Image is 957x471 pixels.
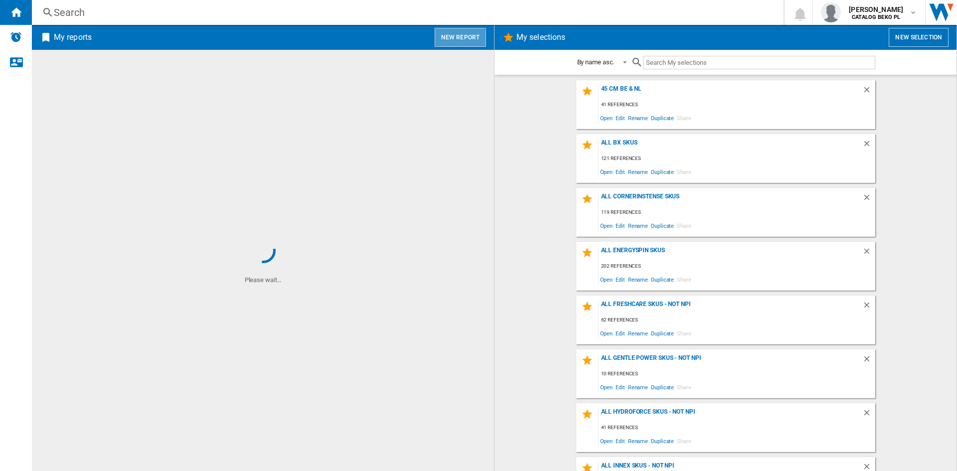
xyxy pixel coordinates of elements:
[862,193,875,206] div: Delete
[614,111,627,125] span: Edit
[649,326,675,340] span: Duplicate
[627,273,649,286] span: Rename
[599,422,875,434] div: 41 references
[675,273,693,286] span: Share
[649,434,675,448] span: Duplicate
[862,139,875,153] div: Delete
[614,326,627,340] span: Edit
[675,380,693,394] span: Share
[643,56,875,69] input: Search My selections
[599,111,615,125] span: Open
[514,28,567,47] h2: My selections
[675,434,693,448] span: Share
[675,326,693,340] span: Share
[577,58,615,66] div: By name asc.
[862,408,875,422] div: Delete
[614,380,627,394] span: Edit
[599,153,875,165] div: 121 references
[614,434,627,448] span: Edit
[599,314,875,326] div: 62 references
[599,165,615,178] span: Open
[599,206,875,219] div: 119 references
[599,139,862,153] div: all bx skus
[627,111,649,125] span: Rename
[599,354,862,368] div: all gentle power skus - not npi
[627,434,649,448] span: Rename
[675,219,693,232] span: Share
[614,219,627,232] span: Edit
[627,326,649,340] span: Rename
[862,354,875,368] div: Delete
[10,31,22,43] img: alerts-logo.svg
[862,301,875,314] div: Delete
[627,165,649,178] span: Rename
[599,368,875,380] div: 10 references
[599,273,615,286] span: Open
[627,219,649,232] span: Rename
[614,165,627,178] span: Edit
[599,408,862,422] div: all hydroforce skus - not npi
[599,326,615,340] span: Open
[245,276,282,284] ng-transclude: Please wait...
[599,434,615,448] span: Open
[599,85,862,99] div: 45 cm be & NL
[649,380,675,394] span: Duplicate
[614,273,627,286] span: Edit
[852,14,900,20] b: CATALOG BEKO PL
[627,380,649,394] span: Rename
[649,273,675,286] span: Duplicate
[862,247,875,260] div: Delete
[599,260,875,273] div: 202 references
[862,85,875,99] div: Delete
[649,219,675,232] span: Duplicate
[889,28,949,47] button: New selection
[599,380,615,394] span: Open
[649,165,675,178] span: Duplicate
[821,2,841,22] img: profile.jpg
[599,219,615,232] span: Open
[435,28,486,47] button: New report
[649,111,675,125] span: Duplicate
[675,111,693,125] span: Share
[849,4,903,14] span: [PERSON_NAME]
[675,165,693,178] span: Share
[52,28,94,47] h2: My reports
[599,99,875,111] div: 41 references
[54,5,758,19] div: Search
[599,301,862,314] div: all freshcare skus - not npi
[599,247,862,260] div: all energyspin skus
[599,193,862,206] div: ALL cornerinstense skus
